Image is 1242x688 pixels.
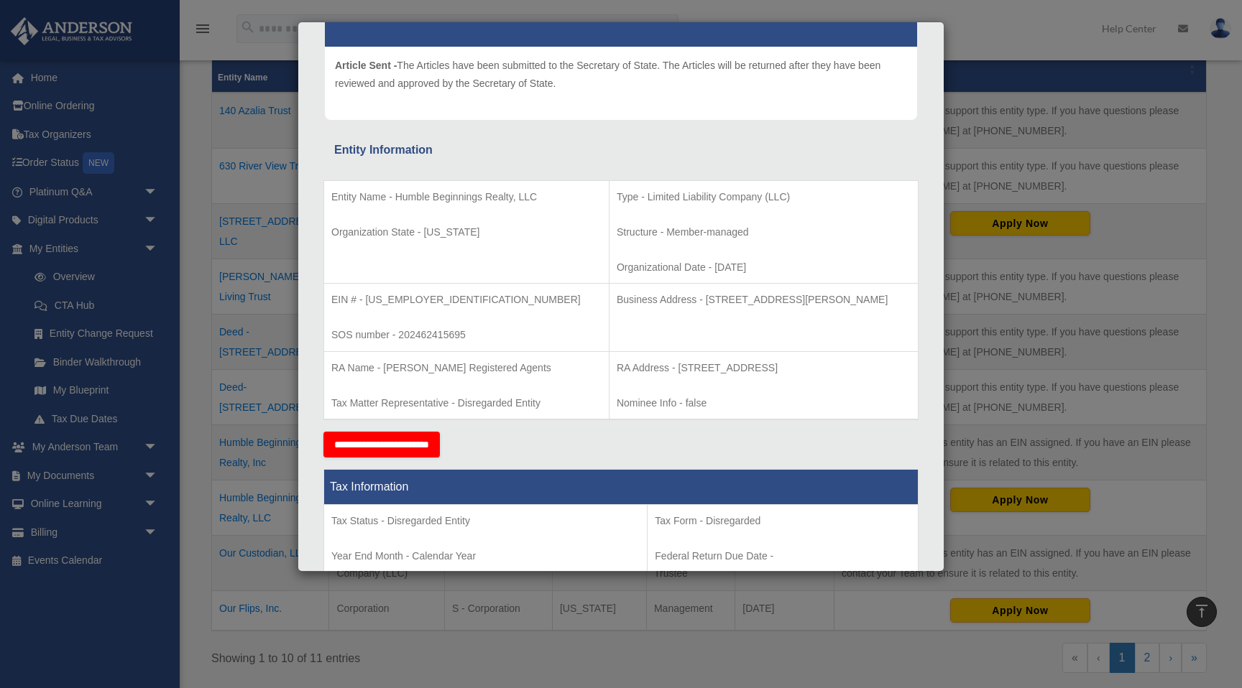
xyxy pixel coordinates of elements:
[331,223,602,241] p: Organization State - [US_STATE]
[617,291,911,309] p: Business Address - [STREET_ADDRESS][PERSON_NAME]
[331,291,602,309] p: EIN # - [US_EMPLOYER_IDENTIFICATION_NUMBER]
[324,505,648,611] td: Tax Period Type - Calendar Year
[324,470,919,505] th: Tax Information
[331,512,640,530] p: Tax Status - Disregarded Entity
[331,326,602,344] p: SOS number - 202462415695
[334,140,908,160] div: Entity Information
[335,57,907,92] p: The Articles have been submitted to the Secretary of State. The Articles will be returned after t...
[617,223,911,241] p: Structure - Member-managed
[331,188,602,206] p: Entity Name - Humble Beginnings Realty, LLC
[617,359,911,377] p: RA Address - [STREET_ADDRESS]
[331,359,602,377] p: RA Name - [PERSON_NAME] Registered Agents
[335,60,397,71] span: Article Sent -
[655,547,911,565] p: Federal Return Due Date -
[617,394,911,412] p: Nominee Info - false
[617,259,911,276] p: Organizational Date - [DATE]
[331,547,640,565] p: Year End Month - Calendar Year
[617,188,911,206] p: Type - Limited Liability Company (LLC)
[655,512,911,530] p: Tax Form - Disregarded
[331,394,602,412] p: Tax Matter Representative - Disregarded Entity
